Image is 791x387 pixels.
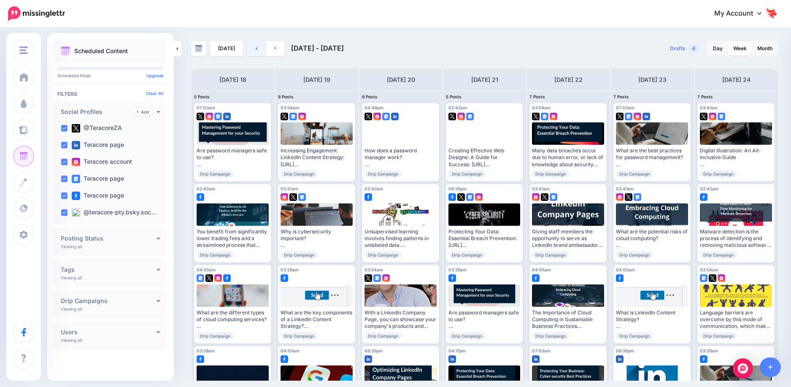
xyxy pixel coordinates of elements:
[532,251,569,259] span: Drip Campaign
[281,147,353,168] div: Increasing Engagement: LinkedIn Content Strategy: [URL] #LinkedIn #Marketing #Website
[700,228,772,249] div: Malware detection is the process of identifying and removing malicious software, such as viruses,...
[281,105,299,110] span: 03:54am
[448,113,456,120] img: twitter-square.png
[448,170,486,178] span: Drip Campaign
[205,113,213,120] img: instagram-square.png
[466,113,474,120] img: google_business-square.png
[616,355,624,363] img: linkedin-square.png
[391,113,399,120] img: linkedin-square.png
[72,208,80,217] img: bluesky-square.png
[146,73,164,78] a: Upgrade
[448,348,466,353] span: 04:17pm
[197,105,215,110] span: 07:03am
[532,113,540,120] img: twitter-square.png
[697,94,713,99] span: 7 Posts
[752,42,778,55] a: Month
[195,45,202,52] img: calendar-grey-darker.png
[214,113,222,120] img: google_business-square.png
[532,170,569,178] span: Drip Campaign
[625,113,632,120] img: google_business-square.png
[700,105,718,110] span: 03:41am
[298,193,306,201] img: google_business-square.png
[364,193,372,201] img: facebook-square.png
[700,186,718,191] span: 02:42am
[665,41,705,56] a: Drafts4
[72,192,80,200] img: facebook-square.png
[387,75,415,85] h4: [DATE] 20
[61,46,70,56] img: calendar.png
[364,267,383,272] span: 03:54am
[448,332,486,340] span: Drip Campaign
[72,124,122,133] label: @TeracoreZA
[223,113,231,120] img: linkedin-square.png
[364,147,437,168] div: How does a password manager work? Read more 👉 [URL] #Bitwarden #LastPass #Password
[541,193,548,201] img: twitter-square.png
[364,274,372,282] img: twitter-square.png
[278,94,294,99] span: 8 Posts
[298,113,306,120] img: instagram-square.png
[706,3,778,24] a: My Account
[532,105,551,110] span: 03:54am
[638,75,667,85] h4: [DATE] 23
[72,175,80,183] img: google_business-square.png
[532,274,540,282] img: facebook-square.png
[281,228,353,249] div: Why is cybersecurity important? Read more 👉 [URL] #WebsiteSecurity #Malware #OnlineSecurity #Webs...
[688,44,699,52] span: 4
[197,332,234,340] span: Drip Campaign
[364,228,437,249] div: Unsupervised learning involves finding patterns in unlabeled data. Read more 👉 [URL] #MachineLear...
[197,228,269,249] div: You benefit from significantly lower trading fees and a streamlined process that ensures more of ...
[728,42,752,55] a: Week
[364,105,383,110] span: 04:46pm
[532,186,550,191] span: 03:41am
[634,193,641,201] img: google_business-square.png
[72,158,132,166] label: Teracore account
[554,75,583,85] h4: [DATE] 22
[61,338,82,343] p: Viewing all
[281,274,288,282] img: facebook-square.png
[197,309,269,330] div: What are the different types of cloud computing services? Read more 👉 [URL] #GoogleDrive #Microso...
[700,193,707,201] img: facebook-square.png
[281,332,318,340] span: Drip Campaign
[718,113,725,120] img: google_business-square.png
[72,208,157,217] label: @teracore-pty.bsky.soc…
[197,355,204,363] img: facebook-square.png
[457,193,465,201] img: twitter-square.png
[700,348,718,353] span: 03:28am
[197,267,216,272] span: 04:05am
[146,91,164,96] a: Clear All
[61,275,82,280] p: Viewing all
[616,274,624,282] img: facebook-square.png
[364,348,383,353] span: 08:35pm
[197,186,215,191] span: 02:42am
[532,332,569,340] span: Drip Campaign
[72,192,124,200] label: Teracore page
[616,170,653,178] span: Drip Campaign
[670,46,686,51] span: Drafts
[532,267,551,272] span: 04:05am
[700,170,737,178] span: Drip Campaign
[718,274,725,282] img: instagram-square.png
[616,105,634,110] span: 07:03am
[550,193,557,201] img: google_business-square.png
[72,124,80,133] img: twitter-square.png
[616,332,653,340] span: Drip Campaign
[61,109,133,115] h4: Social Profiles
[700,267,718,272] span: 03:54am
[61,244,82,249] p: Viewing all
[448,228,521,249] div: Protecting Your Data: Essential Breach Prevention: [URL] #Security #OnlineSecurity #DataBreaches
[625,193,632,201] img: twitter-square.png
[281,251,318,259] span: Drip Campaign
[362,94,378,99] span: 6 Posts
[303,75,330,85] h4: [DATE] 19
[457,113,465,120] img: instagram-square.png
[616,186,634,191] span: 03:41am
[214,274,222,282] img: instagram-square.png
[197,348,215,353] span: 03:28am
[197,147,269,168] div: Are password managers safe to use? Read more 👉 [URL] #Bitwarden #LastPass #Password
[700,355,707,363] img: facebook-square.png
[72,158,80,166] img: instagram-square.png
[616,147,688,168] div: What are the best practices for password management? Read more 👉 [URL] #Bitwarden #LastPass #Pass...
[532,147,604,168] div: Many data breaches occur due to human error, or lack of knowledge about security protocols. Read ...
[616,267,635,272] span: 04:05am
[616,113,624,120] img: twitter-square.png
